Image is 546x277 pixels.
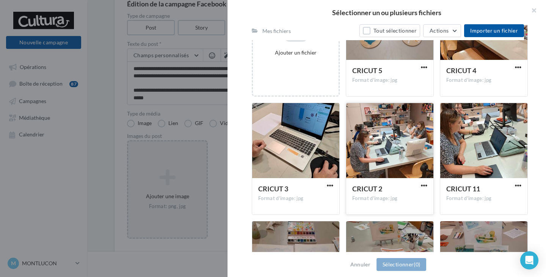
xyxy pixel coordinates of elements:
[352,195,427,202] div: Format d'image: jpg
[520,251,538,269] div: Open Intercom Messenger
[352,77,427,84] div: Format d'image: jpg
[347,260,373,269] button: Annuler
[377,258,426,271] button: Sélectionner(0)
[258,195,333,202] div: Format d'image: jpg
[359,24,420,37] button: Tout sélectionner
[446,195,521,202] div: Format d'image: jpg
[446,185,480,193] span: CRICUT 11
[352,185,382,193] span: CRICUT 2
[446,66,476,75] span: CRICUT 4
[352,66,382,75] span: CRICUT 5
[414,261,420,268] span: (0)
[240,9,534,16] h2: Sélectionner un ou plusieurs fichiers
[470,27,518,34] span: Importer un fichier
[258,185,288,193] span: CRICUT 3
[256,49,336,56] div: Ajouter un fichier
[446,77,521,84] div: Format d'image: jpg
[464,24,524,37] button: Importer un fichier
[423,24,461,37] button: Actions
[430,27,449,34] span: Actions
[262,27,291,35] div: Mes fichiers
